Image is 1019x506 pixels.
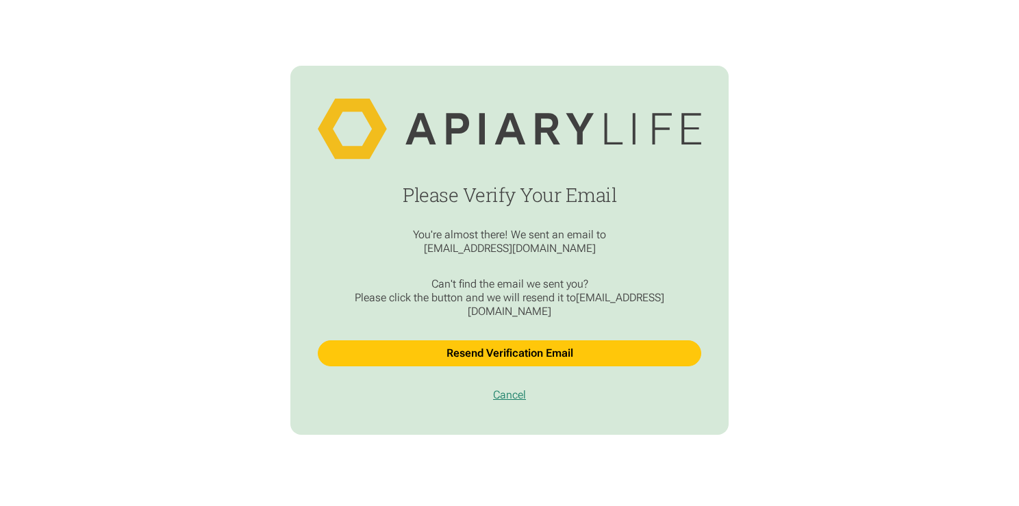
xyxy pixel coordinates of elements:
[318,340,701,366] button: Resend Verification Email
[468,291,664,318] span: [EMAIL_ADDRESS][DOMAIN_NAME]
[318,185,701,206] h1: Please Verify Your Email
[318,277,701,318] div: Can't find the email we sent you? Please click the button and we will resend it to
[318,228,701,255] div: You're almost there! We sent an email to
[493,382,526,407] a: Cancel
[424,242,596,255] span: [EMAIL_ADDRESS][DOMAIN_NAME]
